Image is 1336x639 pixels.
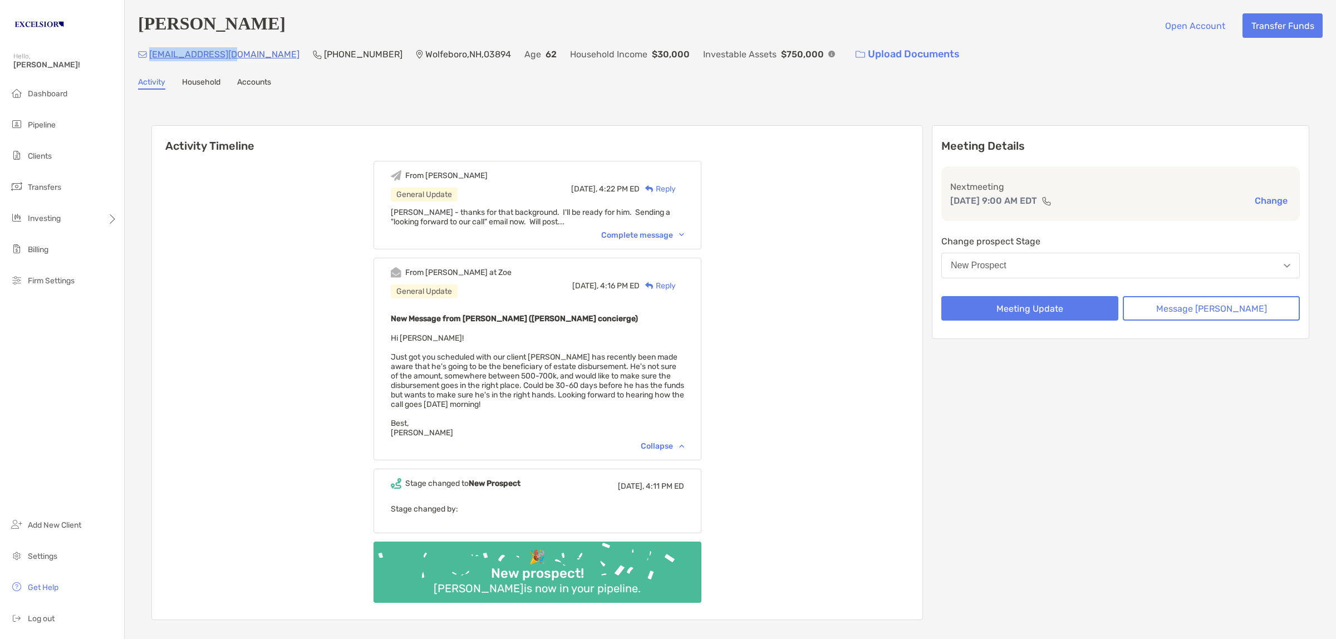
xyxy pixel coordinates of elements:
[599,184,640,194] span: 4:22 PM ED
[13,4,65,45] img: Zoe Logo
[10,242,23,255] img: billing icon
[405,479,520,488] div: Stage changed to
[429,582,645,595] div: [PERSON_NAME] is now in your pipeline.
[469,479,520,488] b: New Prospect
[313,50,322,59] img: Phone Icon
[640,183,676,195] div: Reply
[324,47,402,61] p: [PHONE_NUMBER]
[28,214,61,223] span: Investing
[570,47,647,61] p: Household Income
[828,51,835,57] img: Info Icon
[703,47,777,61] p: Investable Assets
[10,149,23,162] img: clients icon
[425,47,511,61] p: Wolfeboro , NH , 03894
[391,333,684,438] span: Hi [PERSON_NAME]! Just got you scheduled with our client [PERSON_NAME] has recently been made awa...
[149,47,299,61] p: [EMAIL_ADDRESS][DOMAIN_NAME]
[28,151,52,161] span: Clients
[391,170,401,181] img: Event icon
[374,542,701,593] img: Confetti
[600,281,640,291] span: 4:16 PM ED
[641,441,684,451] div: Collapse
[28,245,48,254] span: Billing
[28,89,67,99] span: Dashboard
[182,77,220,90] a: Household
[941,139,1300,153] p: Meeting Details
[391,188,458,201] div: General Update
[848,42,967,66] a: Upload Documents
[152,126,922,153] h6: Activity Timeline
[10,611,23,625] img: logout icon
[28,183,61,192] span: Transfers
[646,481,684,491] span: 4:11 PM ED
[572,281,598,291] span: [DATE],
[416,50,423,59] img: Location Icon
[1251,195,1291,207] button: Change
[391,502,684,516] p: Stage changed by:
[679,444,684,448] img: Chevron icon
[405,171,488,180] div: From [PERSON_NAME]
[640,280,676,292] div: Reply
[10,549,23,562] img: settings icon
[391,267,401,278] img: Event icon
[941,253,1300,278] button: New Prospect
[138,13,286,38] h4: [PERSON_NAME]
[618,481,644,491] span: [DATE],
[28,520,81,530] span: Add New Client
[10,580,23,593] img: get-help icon
[10,273,23,287] img: firm-settings icon
[28,614,55,623] span: Log out
[237,77,271,90] a: Accounts
[391,478,401,489] img: Event icon
[941,234,1300,248] p: Change prospect Stage
[10,211,23,224] img: investing icon
[10,86,23,100] img: dashboard icon
[951,260,1006,271] div: New Prospect
[391,314,638,323] b: New Message from [PERSON_NAME] ([PERSON_NAME] concierge)
[1242,13,1323,38] button: Transfer Funds
[571,184,597,194] span: [DATE],
[652,47,690,61] p: $30,000
[10,117,23,131] img: pipeline icon
[405,268,512,277] div: From [PERSON_NAME] at Zoe
[391,208,670,227] span: [PERSON_NAME] - thanks for that background. I'll be ready for him. Sending a "looking forward to ...
[950,180,1291,194] p: Next meeting
[601,230,684,240] div: Complete message
[28,276,75,286] span: Firm Settings
[941,296,1118,321] button: Meeting Update
[950,194,1037,208] p: [DATE] 9:00 AM EDT
[1284,264,1290,268] img: Open dropdown arrow
[28,552,57,561] span: Settings
[28,583,58,592] span: Get Help
[679,233,684,237] img: Chevron icon
[391,284,458,298] div: General Update
[1123,296,1300,321] button: Message [PERSON_NAME]
[524,47,541,61] p: Age
[487,566,588,582] div: New prospect!
[138,77,165,90] a: Activity
[10,518,23,531] img: add_new_client icon
[645,282,654,289] img: Reply icon
[781,47,824,61] p: $750,000
[524,549,550,566] div: 🎉
[1042,196,1052,205] img: communication type
[28,120,56,130] span: Pipeline
[138,51,147,58] img: Email Icon
[1156,13,1234,38] button: Open Account
[645,185,654,193] img: Reply icon
[13,60,117,70] span: [PERSON_NAME]!
[856,51,865,58] img: button icon
[546,47,557,61] p: 62
[10,180,23,193] img: transfers icon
